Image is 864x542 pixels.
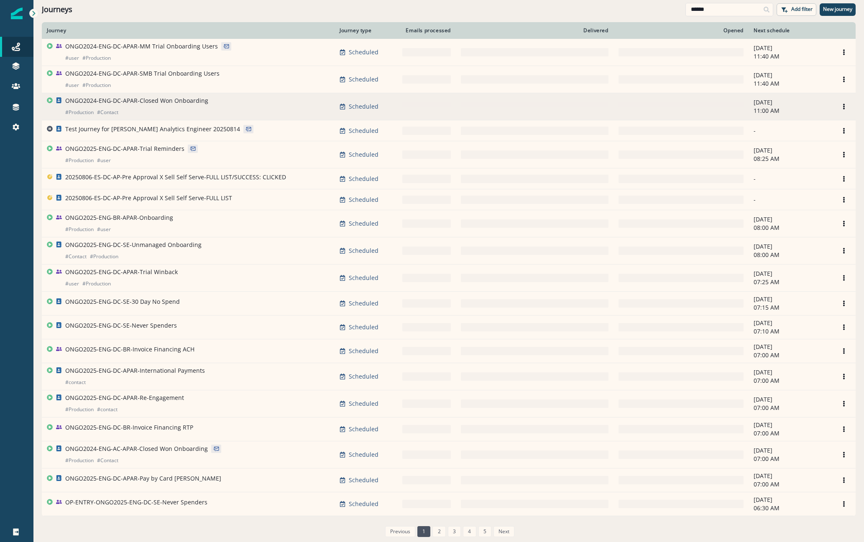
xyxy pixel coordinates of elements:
p: Scheduled [349,48,378,56]
a: Page 2 [432,526,445,537]
p: [DATE] [754,343,827,351]
button: Options [837,193,851,206]
p: # contact [65,378,86,387]
button: Options [837,148,851,161]
button: Options [837,272,851,284]
p: Scheduled [349,476,378,484]
h1: Journeys [42,5,72,14]
p: # Production [82,81,111,89]
p: 06:30 AM [754,504,827,512]
p: 07:00 AM [754,455,827,463]
p: Scheduled [349,323,378,331]
p: # Contact [65,252,87,261]
p: [DATE] [754,270,827,278]
p: ONGO2025-ENG-DC-APAR-International Payments [65,366,205,375]
p: [DATE] [754,496,827,504]
p: ONGO2025-ENG-DC-BR-Invoice Financing ACH [65,345,194,354]
p: [DATE] [754,146,827,155]
p: OP-ENTRY-ONGO2025-ENG-DC-SE-Never Spenders [65,498,207,506]
p: 11:00 AM [754,107,827,115]
a: OP-ENTRY-ONGO2025-ENG-DC-APAR-International PaymentsScheduled-[DATE]06:30 AMOptions [42,516,856,540]
p: # Production [65,456,94,465]
p: - [754,196,827,204]
a: 20250806-ES-DC-AP-Pre Approval X Sell Self Serve-FULL LISTScheduled--Options [42,189,856,210]
p: 07:15 AM [754,303,827,312]
button: Options [837,173,851,185]
p: # Production [65,108,94,117]
button: Options [837,217,851,230]
p: 11:40 AM [754,79,827,88]
p: ONGO2025-ENG-DC-BR-Invoice Financing RTP [65,423,193,432]
a: ONGO2025-ENG-DC-SE-30 Day No SpendScheduled-[DATE]07:15 AMOptions [42,292,856,316]
p: [DATE] [754,319,827,327]
a: ONGO2025-ENG-BR-APAR-Onboarding#Production#userScheduled-[DATE]08:00 AMOptions [42,210,856,237]
p: ONGO2024-ENG-DC-APAR-Closed Won Onboarding [65,97,208,105]
p: Scheduled [349,127,378,135]
button: Options [837,370,851,383]
p: Scheduled [349,196,378,204]
p: ONGO2025-ENG-DC-APAR-Re-Engagement [65,394,184,402]
p: Scheduled [349,219,378,228]
button: Options [837,125,851,137]
div: Journey type [340,27,392,34]
a: ONGO2025-ENG-DC-APAR-Pay by Card [PERSON_NAME]Scheduled-[DATE]07:00 AMOptions [42,468,856,492]
p: # user [65,280,79,288]
p: - [754,175,827,183]
button: Options [837,397,851,410]
a: ONGO2024-ENG-DC-APAR-Closed Won Onboarding#Production#ContactScheduled-[DATE]11:00 AMOptions [42,93,856,120]
p: Scheduled [349,247,378,255]
p: ONGO2024-ENG-AC-APAR-Closed Won Onboarding [65,445,208,453]
p: ONGO2024-ENG-DC-APAR-SMB Trial Onboarding Users [65,69,220,78]
button: Options [837,244,851,257]
p: 07:00 AM [754,377,827,385]
p: # user [97,156,111,165]
p: ONGO2025-ENG-DC-SE-30 Day No Spend [65,298,180,306]
p: Scheduled [349,347,378,355]
p: 07:00 AM [754,404,827,412]
p: Scheduled [349,75,378,84]
p: ONGO2025-ENG-DC-APAR-Trial Winback [65,268,178,276]
p: # Production [82,54,111,62]
p: 11:40 AM [754,52,827,61]
button: Options [837,345,851,357]
a: Page 1 is your current page [417,526,430,537]
a: ONGO2024-ENG-DC-APAR-MM Trial Onboarding Users#user#ProductionScheduled-[DATE]11:40 AMOptions [42,39,856,66]
p: [DATE] [754,44,827,52]
p: [DATE] [754,215,827,224]
a: ONGO2025-ENG-DC-APAR-Trial Winback#user#ProductionScheduled-[DATE]07:25 AMOptions [42,265,856,292]
p: ONGO2024-ENG-DC-APAR-MM Trial Onboarding Users [65,42,218,51]
p: ONGO2025-ENG-DC-SE-Never Spenders [65,321,177,330]
p: 07:25 AM [754,278,827,286]
p: # Production [90,252,118,261]
p: Scheduled [349,500,378,508]
p: Scheduled [349,175,378,183]
button: Options [837,73,851,86]
p: ONGO2025-ENG-DC-APAR-Pay by Card [PERSON_NAME] [65,474,221,483]
p: [DATE] [754,395,827,404]
a: Next page [493,526,514,537]
button: New journey [820,3,856,16]
p: # user [97,225,111,234]
a: ONGO2025-ENG-DC-APAR-International Payments#contactScheduled-[DATE]07:00 AMOptions [42,363,856,390]
p: ONGO2025-ENG-DC-SE-Unmanaged Onboarding [65,241,202,249]
img: Inflection [11,8,23,19]
p: # Production [82,280,111,288]
button: Options [837,297,851,310]
p: [DATE] [754,71,827,79]
div: Delivered [461,27,608,34]
a: Page 3 [448,526,461,537]
button: Options [837,100,851,113]
p: 08:25 AM [754,155,827,163]
a: ONGO2025-ENG-DC-SE-Never SpendersScheduled-[DATE]07:10 AMOptions [42,316,856,339]
p: 20250806-ES-DC-AP-Pre Approval X Sell Self Serve-FULL LIST [65,194,232,202]
p: [DATE] [754,368,827,377]
div: Journey [47,27,330,34]
p: [DATE] [754,98,827,107]
p: # Contact [97,456,118,465]
p: # Production [65,225,94,234]
button: Options [837,448,851,461]
p: Scheduled [349,274,378,282]
p: # user [65,81,79,89]
a: OP-ENTRY-ONGO2025-ENG-DC-SE-Never SpendersScheduled-[DATE]06:30 AMOptions [42,492,856,516]
button: Options [837,498,851,510]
